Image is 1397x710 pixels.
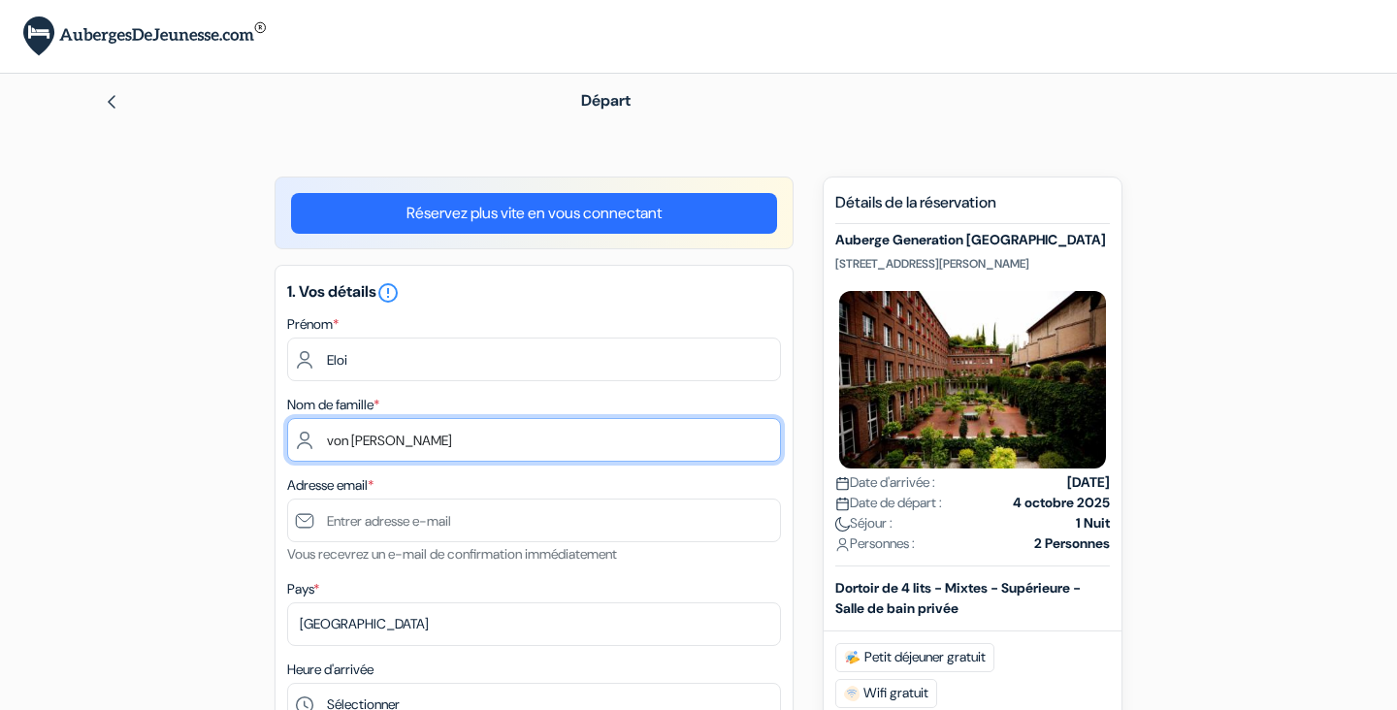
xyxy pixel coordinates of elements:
[835,533,915,554] span: Personnes :
[1013,493,1110,513] strong: 4 octobre 2025
[835,579,1081,617] b: Dortoir de 4 lits - Mixtes - Supérieure - Salle de bain privée
[835,679,937,708] span: Wifi gratuit
[376,281,400,305] i: error_outline
[835,193,1110,224] h5: Détails de la réservation
[835,537,850,552] img: user_icon.svg
[844,686,860,701] img: free_wifi.svg
[1076,513,1110,533] strong: 1 Nuit
[835,497,850,511] img: calendar.svg
[835,517,850,532] img: moon.svg
[287,314,339,335] label: Prénom
[287,418,781,462] input: Entrer le nom de famille
[835,643,994,672] span: Petit déjeuner gratuit
[835,472,935,493] span: Date d'arrivée :
[291,193,777,234] a: Réservez plus vite en vous connectant
[835,256,1110,272] p: [STREET_ADDRESS][PERSON_NAME]
[287,395,379,415] label: Nom de famille
[287,281,781,305] h5: 1. Vos détails
[844,650,861,665] img: free_breakfast.svg
[287,499,781,542] input: Entrer adresse e-mail
[287,660,374,680] label: Heure d'arrivée
[581,90,631,111] span: Départ
[1067,472,1110,493] strong: [DATE]
[287,579,319,599] label: Pays
[835,493,942,513] span: Date de départ :
[287,338,781,381] input: Entrez votre prénom
[104,94,119,110] img: left_arrow.svg
[287,545,617,563] small: Vous recevrez un e-mail de confirmation immédiatement
[23,16,266,56] img: AubergesDeJeunesse.com
[835,476,850,491] img: calendar.svg
[1034,533,1110,554] strong: 2 Personnes
[287,475,374,496] label: Adresse email
[376,281,400,302] a: error_outline
[835,513,893,533] span: Séjour :
[835,232,1110,248] h5: Auberge Generation [GEOGRAPHIC_DATA]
